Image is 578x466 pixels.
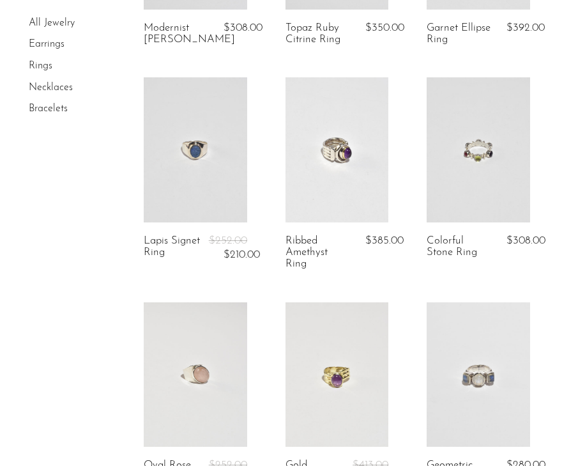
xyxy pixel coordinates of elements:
span: $385.00 [365,235,404,246]
span: $308.00 [224,22,262,33]
a: Bracelets [29,104,68,114]
a: Rings [29,61,52,71]
a: Earrings [29,40,65,50]
a: Necklaces [29,82,73,93]
a: Colorful Stone Ring [427,235,491,259]
span: $350.00 [365,22,404,33]
span: $210.00 [224,249,260,260]
a: Topaz Ruby Citrine Ring [285,22,350,46]
a: Modernist [PERSON_NAME] [144,22,235,46]
span: $392.00 [506,22,545,33]
a: Lapis Signet Ring [144,235,208,261]
a: Garnet Ellipse Ring [427,22,491,46]
span: $252.00 [209,235,247,246]
span: $308.00 [506,235,545,246]
a: All Jewelry [29,18,75,28]
a: Ribbed Amethyst Ring [285,235,350,270]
